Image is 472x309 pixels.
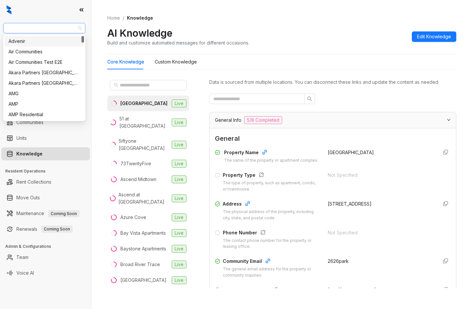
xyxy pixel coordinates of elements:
[412,31,456,42] button: Edit Knowledge
[9,59,80,66] div: Air Communities Test E2E
[120,261,160,268] div: Broad River Trace
[9,38,80,45] div: Advenir
[1,223,90,236] li: Renewals
[223,209,320,221] div: The physical address of the property, including city, state, and postal code.
[209,79,456,86] div: Data is sourced from multiple locations. You can disconnect these links and update the content as...
[1,72,90,85] li: Leasing
[1,251,90,264] li: Team
[223,172,320,180] div: Property Type
[107,58,144,65] div: Core Knowledge
[417,33,451,40] span: Edit Knowledge
[120,229,166,237] div: Bay Vista Apartments
[16,223,73,236] a: RenewalsComing Soon
[5,99,84,109] div: AMP
[16,147,43,160] a: Knowledge
[5,78,84,88] div: Akara Partners Phoenix
[172,118,186,126] span: Live
[1,147,90,160] li: Knowledge
[172,141,186,149] span: Live
[9,100,80,108] div: AMP
[119,115,169,130] div: 51 at [GEOGRAPHIC_DATA]
[447,118,451,122] span: expanded
[5,109,84,120] div: AMP Residential
[119,137,169,152] div: 5iftyone [GEOGRAPHIC_DATA]
[118,191,169,206] div: Ascend at [GEOGRAPHIC_DATA]
[7,5,11,14] img: logo
[9,48,80,55] div: Air Communities
[16,132,27,145] a: Units
[172,160,186,168] span: Live
[16,191,40,204] a: Move Outs
[172,261,186,268] span: Live
[106,14,121,22] a: Home
[172,245,186,253] span: Live
[1,175,90,189] li: Rent Collections
[307,96,312,101] span: search
[223,266,320,279] div: The general email address for the property or community inquiries.
[1,44,90,57] li: Leads
[48,210,79,217] span: Coming Soon
[107,27,172,39] h2: AI Knowledge
[120,160,151,167] div: 73TwentyFive
[328,287,376,293] span: [URL][DOMAIN_NAME]
[120,176,156,183] div: Ascend Midtown
[1,132,90,145] li: Units
[123,14,124,22] li: /
[328,172,433,179] div: Not Specified
[172,229,186,237] span: Live
[1,116,90,129] li: Communities
[172,100,186,107] span: Live
[5,88,84,99] div: AMG
[210,112,456,128] div: General Info5/8 Completed
[172,175,186,183] span: Live
[215,117,241,124] span: General Info
[172,194,186,202] span: Live
[1,88,90,101] li: Collections
[5,36,84,46] div: Advenir
[16,116,44,129] a: Communities
[9,69,80,76] div: Akara Partners [GEOGRAPHIC_DATA]
[224,149,318,157] div: Property Name
[7,23,81,33] span: RR Living
[5,46,84,57] div: Air Communities
[223,180,320,192] div: The type of property, such as apartment, condo, or townhouse.
[155,58,197,65] div: Custom Knowledge
[5,67,84,78] div: Akara Partners Nashville
[223,258,320,266] div: Community Email
[120,245,166,252] div: Baystone Apartments
[5,168,91,174] h3: Resident Operations
[328,229,433,236] div: Not Specified
[328,258,349,264] span: 2626park
[120,100,167,107] div: [GEOGRAPHIC_DATA]
[16,266,34,280] a: Voice AI
[9,80,80,87] div: Akara Partners [GEOGRAPHIC_DATA]
[16,175,51,189] a: Rent Collections
[1,191,90,204] li: Move Outs
[328,200,433,208] div: [STREET_ADDRESS]
[127,15,153,21] span: Knowledge
[224,286,320,295] div: Community Website
[114,83,118,87] span: search
[172,276,186,284] span: Live
[223,200,320,209] div: Address
[9,90,80,97] div: AMG
[244,116,282,124] span: 5/8 Completed
[9,111,80,118] div: AMP Residential
[120,277,166,284] div: [GEOGRAPHIC_DATA]
[1,207,90,220] li: Maintenance
[1,266,90,280] li: Voice AI
[223,238,320,250] div: The contact phone number for the property or leasing office.
[16,251,28,264] a: Team
[172,213,186,221] span: Live
[215,134,451,144] span: General
[224,157,318,164] div: The name of the property or apartment complex.
[5,244,91,249] h3: Admin & Configurations
[120,214,146,221] div: Azure Cove
[5,57,84,67] div: Air Communities Test E2E
[223,229,320,238] div: Phone Number
[328,150,374,155] span: [GEOGRAPHIC_DATA]
[41,226,73,233] span: Coming Soon
[107,39,249,46] div: Build and customize automated messages for different occasions.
